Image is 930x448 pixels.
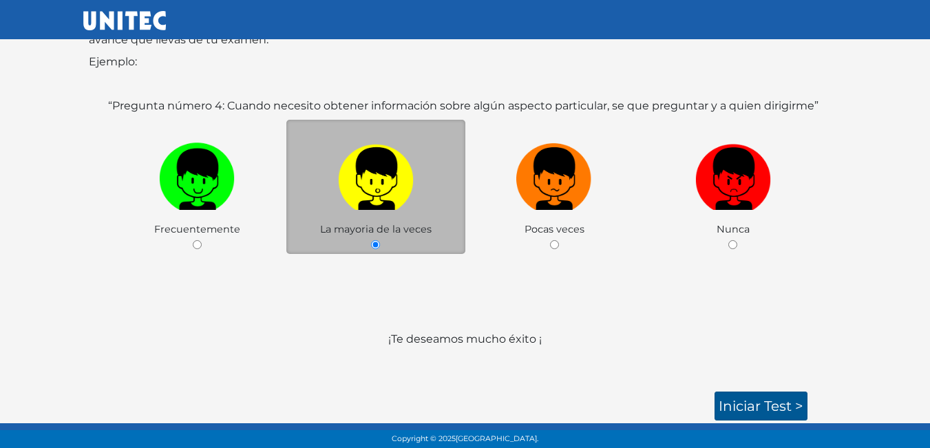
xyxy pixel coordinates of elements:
img: UNITEC [83,11,166,30]
label: “Pregunta número 4: Cuando necesito obtener información sobre algún aspecto particular, se que pr... [108,98,818,114]
img: a1.png [338,138,414,210]
span: La mayoria de la veces [320,223,432,235]
img: r1.png [695,138,771,210]
img: n1.png [516,138,592,210]
span: Frecuentemente [154,223,240,235]
span: Nunca [717,223,750,235]
span: Pocas veces [525,223,584,235]
a: Iniciar test > [715,392,807,420]
img: v1.png [159,138,235,210]
span: [GEOGRAPHIC_DATA]. [456,434,538,443]
p: Ejemplo: [89,54,842,70]
p: ¡Te deseamos mucho éxito ¡ [89,331,842,381]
